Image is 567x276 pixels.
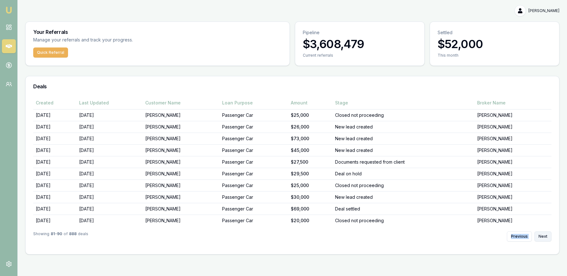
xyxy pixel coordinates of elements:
[333,179,474,191] td: Closed not proceeding
[69,231,77,241] strong: 888
[33,203,77,215] td: [DATE]
[333,168,474,179] td: Deal on hold
[77,215,143,226] td: [DATE]
[333,191,474,203] td: New lead created
[143,144,220,156] td: [PERSON_NAME]
[291,206,330,212] div: $69,000
[438,29,551,36] p: Settled
[220,168,288,179] td: Passenger Car
[33,47,68,58] button: Quick Referral
[291,217,330,224] div: $20,000
[5,6,13,14] img: emu-icon-u.png
[77,191,143,203] td: [DATE]
[475,133,551,144] td: [PERSON_NAME]
[143,168,220,179] td: [PERSON_NAME]
[475,121,551,133] td: [PERSON_NAME]
[79,100,140,106] div: Last Updated
[291,147,330,154] div: $45,000
[335,100,472,106] div: Stage
[475,156,551,168] td: [PERSON_NAME]
[143,156,220,168] td: [PERSON_NAME]
[475,179,551,191] td: [PERSON_NAME]
[143,191,220,203] td: [PERSON_NAME]
[33,179,77,191] td: [DATE]
[291,171,330,177] div: $29,500
[77,121,143,133] td: [DATE]
[77,156,143,168] td: [DATE]
[303,29,417,36] p: Pipeline
[220,121,288,133] td: Passenger Car
[220,144,288,156] td: Passenger Car
[145,100,217,106] div: Customer Name
[33,231,88,241] div: Showing of deals
[33,156,77,168] td: [DATE]
[36,100,74,106] div: Created
[77,179,143,191] td: [DATE]
[438,53,551,58] div: This month
[534,231,551,241] button: Next
[475,191,551,203] td: [PERSON_NAME]
[33,121,77,133] td: [DATE]
[143,215,220,226] td: [PERSON_NAME]
[333,144,474,156] td: New lead created
[291,182,330,189] div: $25,000
[33,84,551,89] h3: Deals
[291,124,330,130] div: $26,000
[33,36,195,44] p: Manage your referrals and track your progress.
[77,168,143,179] td: [DATE]
[77,144,143,156] td: [DATE]
[333,133,474,144] td: New lead created
[291,159,330,165] div: $27,500
[220,179,288,191] td: Passenger Car
[291,112,330,118] div: $25,000
[51,231,62,241] strong: 81 - 90
[475,203,551,215] td: [PERSON_NAME]
[220,109,288,121] td: Passenger Car
[475,109,551,121] td: [PERSON_NAME]
[33,144,77,156] td: [DATE]
[143,121,220,133] td: [PERSON_NAME]
[143,133,220,144] td: [PERSON_NAME]
[291,194,330,200] div: $30,000
[333,109,474,121] td: Closed not proceeding
[220,203,288,215] td: Passenger Car
[33,191,77,203] td: [DATE]
[33,133,77,144] td: [DATE]
[143,203,220,215] td: [PERSON_NAME]
[220,133,288,144] td: Passenger Car
[33,215,77,226] td: [DATE]
[77,203,143,215] td: [DATE]
[303,38,417,50] h3: $3,608,479
[33,109,77,121] td: [DATE]
[475,215,551,226] td: [PERSON_NAME]
[222,100,286,106] div: Loan Purpose
[507,231,532,241] button: Previous
[333,156,474,168] td: Documents requested from client
[220,191,288,203] td: Passenger Car
[333,215,474,226] td: Closed not proceeding
[477,100,549,106] div: Broker Name
[333,203,474,215] td: Deal settled
[143,109,220,121] td: [PERSON_NAME]
[220,215,288,226] td: Passenger Car
[77,109,143,121] td: [DATE]
[220,156,288,168] td: Passenger Car
[291,135,330,142] div: $73,000
[33,29,282,34] h3: Your Referrals
[291,100,330,106] div: Amount
[528,8,559,13] span: [PERSON_NAME]
[303,53,417,58] div: Current referrals
[475,144,551,156] td: [PERSON_NAME]
[143,179,220,191] td: [PERSON_NAME]
[77,133,143,144] td: [DATE]
[438,38,551,50] h3: $52,000
[475,168,551,179] td: [PERSON_NAME]
[333,121,474,133] td: New lead created
[33,168,77,179] td: [DATE]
